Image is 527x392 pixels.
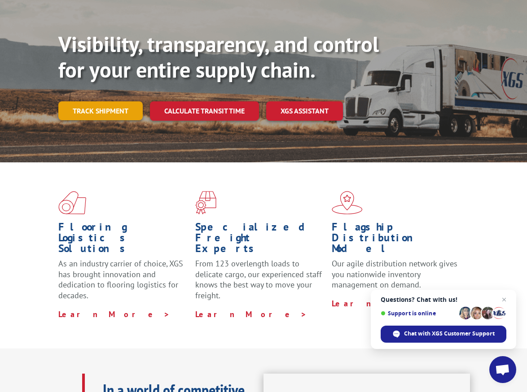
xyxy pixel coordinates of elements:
[381,310,456,317] span: Support is online
[499,294,509,305] span: Close chat
[381,326,506,343] div: Chat with XGS Customer Support
[332,191,363,214] img: xgs-icon-flagship-distribution-model-red
[58,191,86,214] img: xgs-icon-total-supply-chain-intelligence-red
[332,298,444,309] a: Learn More >
[404,330,495,338] span: Chat with XGS Customer Support
[195,258,325,309] p: From 123 overlength loads to delicate cargo, our experienced staff knows the best way to move you...
[58,258,183,301] span: As an industry carrier of choice, XGS has brought innovation and dedication to flooring logistics...
[58,101,143,120] a: Track shipment
[58,30,379,84] b: Visibility, transparency, and control for your entire supply chain.
[195,191,216,214] img: xgs-icon-focused-on-flooring-red
[332,258,457,290] span: Our agile distribution network gives you nationwide inventory management on demand.
[58,309,170,319] a: Learn More >
[195,309,307,319] a: Learn More >
[58,222,189,258] h1: Flooring Logistics Solutions
[381,296,506,303] span: Questions? Chat with us!
[195,222,325,258] h1: Specialized Freight Experts
[150,101,259,121] a: Calculate transit time
[332,222,462,258] h1: Flagship Distribution Model
[266,101,343,121] a: XGS ASSISTANT
[489,356,516,383] div: Open chat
